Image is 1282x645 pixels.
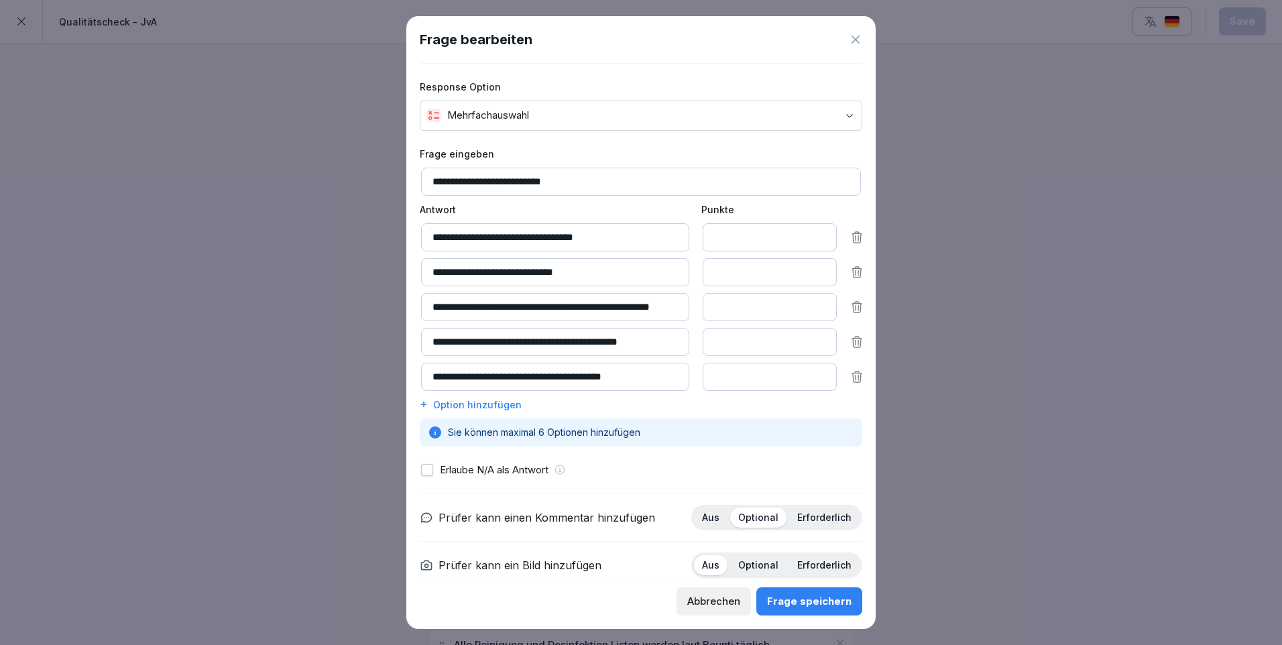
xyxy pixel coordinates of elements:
[738,512,778,524] p: Optional
[702,512,719,524] p: Aus
[702,559,719,571] p: Aus
[420,202,688,217] p: Antwort
[797,512,852,524] p: Erforderlich
[701,202,835,217] p: Punkte
[767,594,852,609] div: Frage speichern
[439,557,601,573] p: Prüfer kann ein Bild hinzufügen
[687,594,740,609] div: Abbrechen
[420,418,862,447] div: Sie können maximal 6 Optionen hinzufügen
[439,510,655,526] p: Prüfer kann einen Kommentar hinzufügen
[420,80,862,94] label: Response Option
[420,147,862,161] label: Frage eingeben
[420,398,862,412] div: Option hinzufügen
[738,559,778,571] p: Optional
[440,463,548,478] p: Erlaube N/A als Antwort
[677,587,751,615] button: Abbrechen
[420,30,532,50] h1: Frage bearbeiten
[756,587,862,615] button: Frage speichern
[797,559,852,571] p: Erforderlich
